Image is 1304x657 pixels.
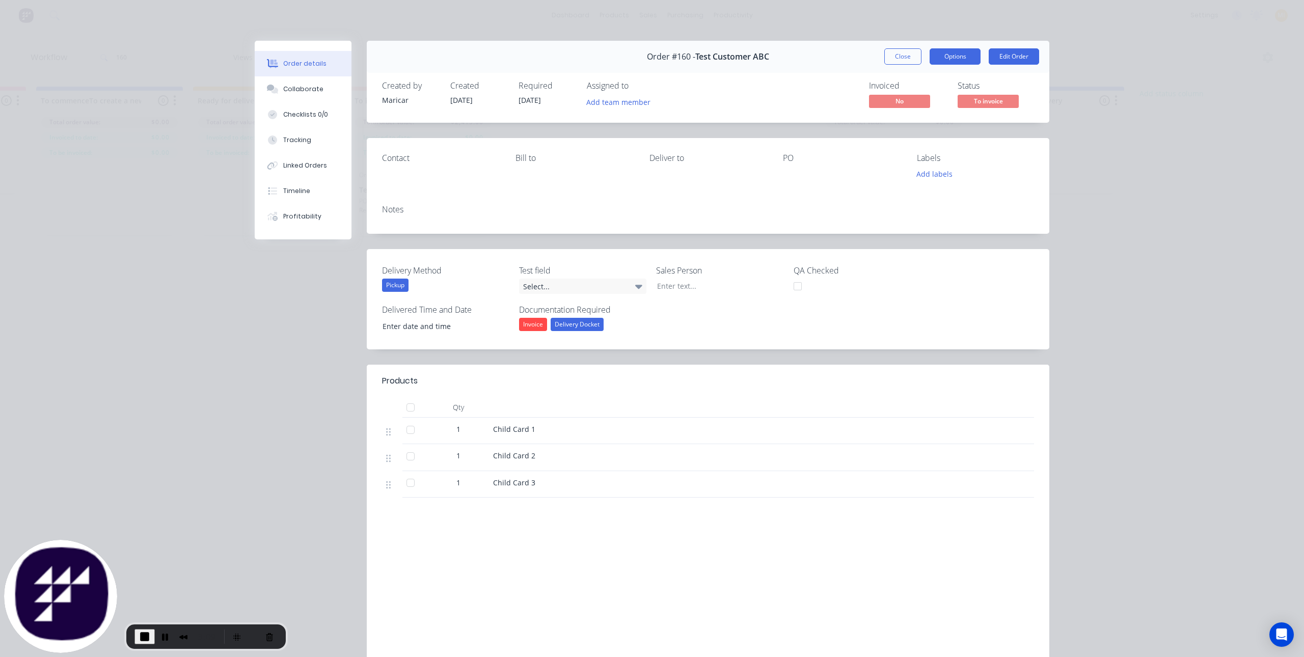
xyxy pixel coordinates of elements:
[428,397,489,418] div: Qty
[450,81,506,91] div: Created
[382,304,509,316] label: Delivered Time and Date
[283,212,321,221] div: Profitability
[456,450,460,461] span: 1
[283,135,311,145] div: Tracking
[587,95,656,108] button: Add team member
[581,95,656,108] button: Add team member
[283,186,310,196] div: Timeline
[493,424,535,434] span: Child Card 1
[695,52,769,62] span: Test Customer ABC
[450,95,473,105] span: [DATE]
[911,167,958,181] button: Add labels
[917,153,1034,163] div: Labels
[656,264,783,277] label: Sales Person
[382,205,1034,214] div: Notes
[456,424,460,434] span: 1
[649,153,767,163] div: Deliver to
[283,85,323,94] div: Collaborate
[493,451,535,460] span: Child Card 2
[930,48,981,65] button: Options
[382,81,438,91] div: Created by
[375,318,502,334] input: Enter date and time
[283,59,327,68] div: Order details
[794,264,921,277] label: QA Checked
[551,318,604,331] div: Delivery Docket
[519,81,575,91] div: Required
[382,264,509,277] label: Delivery Method
[958,81,1034,91] div: Status
[382,375,418,387] div: Products
[783,153,900,163] div: PO
[869,95,930,107] span: No
[587,81,689,91] div: Assigned to
[255,153,351,178] button: Linked Orders
[519,264,646,277] label: Test field
[255,127,351,153] button: Tracking
[382,153,499,163] div: Contact
[255,204,351,229] button: Profitability
[493,478,535,487] span: Child Card 3
[519,304,646,316] label: Documentation Required
[382,279,409,292] div: Pickup
[456,477,460,488] span: 1
[519,95,541,105] span: [DATE]
[255,76,351,102] button: Collaborate
[382,95,438,105] div: Maricar
[255,102,351,127] button: Checklists 0/0
[519,279,646,294] div: Select...
[647,52,695,62] span: Order #160 -
[958,95,1019,107] span: To invoice
[1269,622,1294,647] div: Open Intercom Messenger
[283,161,327,170] div: Linked Orders
[884,48,921,65] button: Close
[869,81,945,91] div: Invoiced
[255,178,351,204] button: Timeline
[255,51,351,76] button: Order details
[519,318,547,331] div: Invoice
[283,110,328,119] div: Checklists 0/0
[958,95,1019,110] button: To invoice
[989,48,1039,65] button: Edit Order
[515,153,633,163] div: Bill to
